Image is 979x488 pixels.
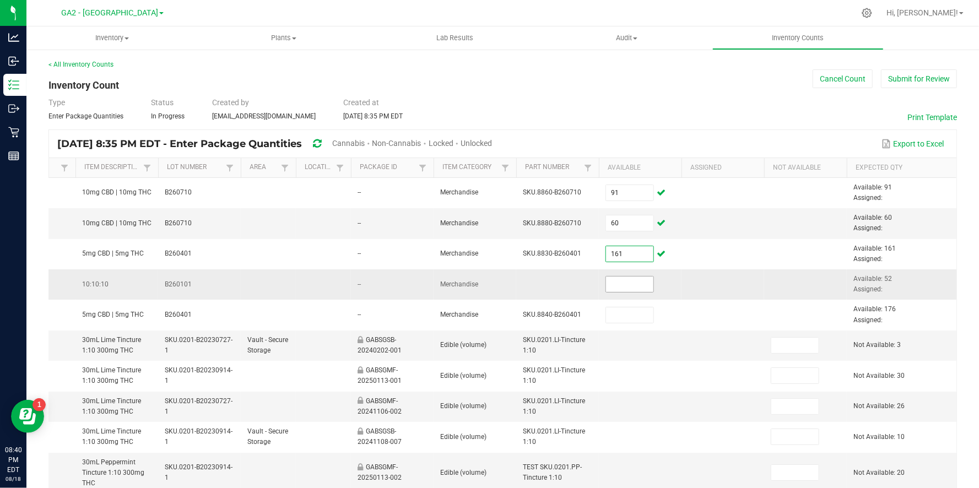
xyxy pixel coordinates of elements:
span: SKU.0201-B20230727-1 [165,336,232,354]
span: Status [151,98,174,107]
span: Enter Package Quantities [48,112,123,120]
span: Available: 176 Assigned: [853,305,896,323]
div: [DATE] 8:35 PM EDT - Enter Package Quantities [57,134,500,154]
span: Not Available: 20 [853,469,905,476]
span: Locked [429,139,453,148]
span: Not Available: 30 [853,372,905,379]
span: [DATE] 8:35 PM EDT [343,112,403,120]
a: Filter [416,161,429,175]
span: Available: 52 Assigned: [853,275,892,293]
span: SKU.8830-B260401 [523,250,581,257]
span: Merchandise [440,250,478,257]
inline-svg: Inventory [8,79,19,90]
span: -- [358,250,361,257]
span: [EMAIL_ADDRESS][DOMAIN_NAME] [212,112,316,120]
a: Audit [541,26,712,50]
button: Submit for Review [881,69,957,88]
a: Item CategorySortable [442,163,498,172]
a: Lab Results [369,26,540,50]
span: -- [358,188,361,196]
a: Filter [499,161,512,175]
span: GABSGSB-20240202-001 [358,336,402,354]
a: LocationSortable [305,163,333,172]
span: SKU.0201-B20230727-1 [165,397,232,415]
span: GABSGMF-20250113-002 [358,463,402,481]
span: 10mg CBD | 10mg THC [82,188,152,196]
span: SKU.0201-B20230914-1 [165,427,232,446]
a: Item DescriptionSortable [84,163,140,172]
span: Inventory Count [48,79,119,91]
button: Print Template [907,112,957,123]
span: 30mL Lime Tincture 1:10 300mg THC [82,427,141,446]
span: Edible (volume) [440,433,486,441]
p: 08:40 PM EDT [5,445,21,475]
a: Inventory Counts [712,26,884,50]
span: Audit [542,33,712,43]
a: Inventory [26,26,198,50]
span: GABSGMF-20250113-001 [358,366,402,384]
th: Assigned [681,158,764,178]
a: Filter [223,161,236,175]
span: Cannabis [332,139,365,148]
span: Non-Cannabis [372,139,421,148]
span: SKU.8840-B260401 [523,311,581,318]
span: Available: 91 Assigned: [853,183,892,202]
span: Merchandise [440,280,478,288]
a: Filter [58,161,71,175]
a: Filter [278,161,291,175]
span: 5mg CBD | 5mg THC [82,250,144,257]
a: Package IdSortable [360,163,415,172]
span: SKU.0201.LI-Tincture 1:10 [523,397,585,415]
inline-svg: Outbound [8,103,19,114]
span: GABSGMF-20241106-002 [358,397,402,415]
span: B260101 [165,280,192,288]
a: Plants [198,26,369,50]
span: -- [358,280,361,288]
span: Plants [198,33,369,43]
span: B260710 [165,219,192,227]
span: Inventory Counts [757,33,839,43]
span: Inventory [26,33,198,43]
span: SKU.0201-B20230914-1 [165,366,232,384]
th: Expected Qty [847,158,957,178]
th: Not Available [764,158,847,178]
span: Hi, [PERSON_NAME]! [886,8,958,17]
span: SKU.8880-B260710 [523,219,581,227]
span: 10mg CBD | 10mg THC [82,219,152,227]
span: Edible (volume) [440,402,486,410]
button: Cancel Count [813,69,873,88]
span: Edible (volume) [440,469,486,476]
span: Edible (volume) [440,372,486,379]
span: GABSGSB-20241108-007 [358,427,402,446]
div: Manage settings [860,8,874,18]
inline-svg: Reports [8,150,19,161]
span: -- [358,219,361,227]
span: B260401 [165,250,192,257]
span: Not Available: 10 [853,433,905,441]
span: 30mL Peppermint Tincture 1:10 300mg THC [82,458,144,487]
a: Filter [140,161,154,175]
span: Available: 60 Assigned: [853,214,892,232]
span: Vault - Secure Storage [247,336,288,354]
span: Not Available: 3 [853,341,901,349]
inline-svg: Inbound [8,56,19,67]
span: SKU.0201.LI-Tincture 1:10 [523,336,585,354]
button: Export to Excel [879,134,947,153]
inline-svg: Retail [8,127,19,138]
span: TEST SKU.0201.PP-Tincture 1:10 [523,463,582,481]
span: SKU.0201.LI-Tincture 1:10 [523,366,585,384]
span: Available: 161 Assigned: [853,245,896,263]
span: 30mL Lime Tincture 1:10 300mg THC [82,366,141,384]
a: Filter [333,161,347,175]
inline-svg: Analytics [8,32,19,43]
span: Merchandise [440,311,478,318]
a: < All Inventory Counts [48,61,113,68]
a: Filter [581,161,594,175]
iframe: Resource center [11,400,44,433]
span: -- [358,311,361,318]
span: 5mg CBD | 5mg THC [82,311,144,318]
span: Vault - Secure Storage [247,427,288,446]
span: In Progress [151,112,185,120]
th: Available [599,158,681,178]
